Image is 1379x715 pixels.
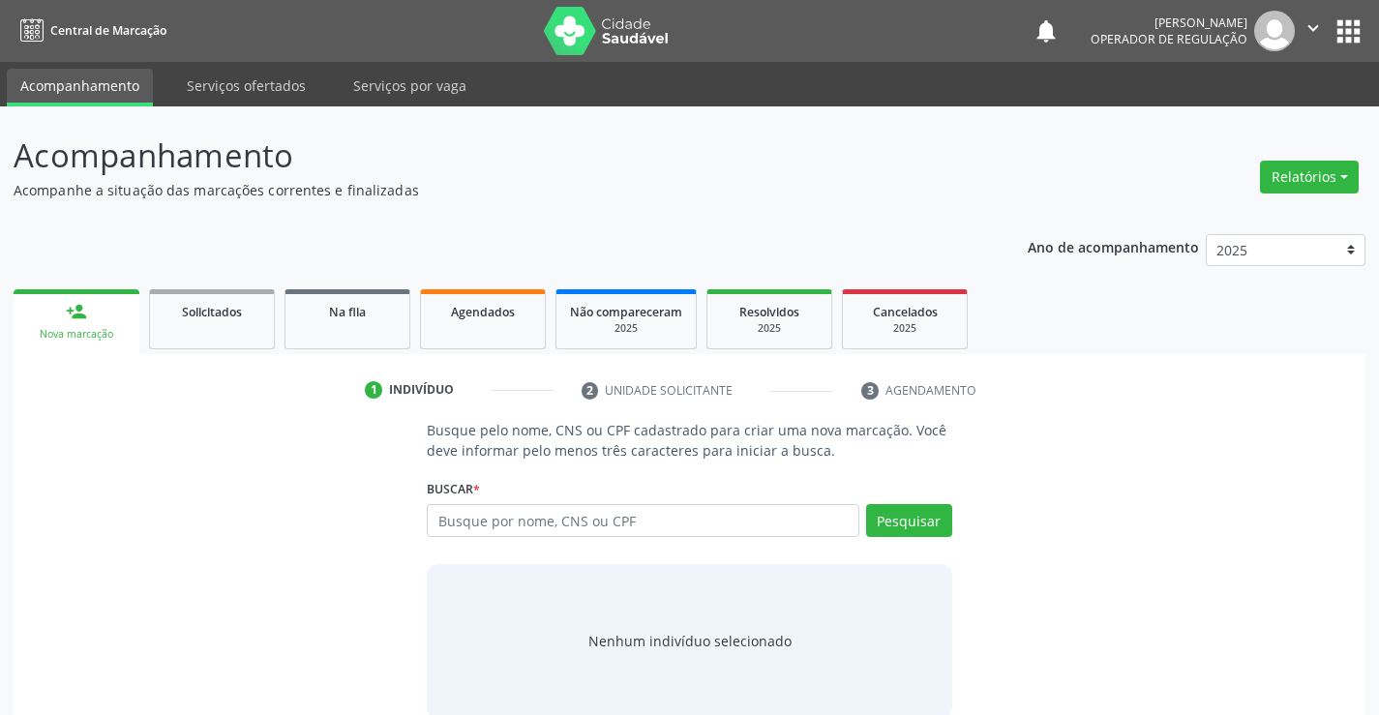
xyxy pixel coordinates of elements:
[1091,31,1247,47] span: Operador de regulação
[1254,11,1295,51] img: img
[14,15,166,46] a: Central de Marcação
[340,69,480,103] a: Serviços por vaga
[739,304,799,320] span: Resolvidos
[721,321,818,336] div: 2025
[173,69,319,103] a: Serviços ofertados
[588,631,792,651] div: Nenhum indivíduo selecionado
[7,69,153,106] a: Acompanhamento
[570,321,682,336] div: 2025
[1260,161,1359,194] button: Relatórios
[1033,17,1060,45] button: notifications
[866,504,952,537] button: Pesquisar
[873,304,938,320] span: Cancelados
[14,132,960,180] p: Acompanhamento
[329,304,366,320] span: Na fila
[389,381,454,399] div: Indivíduo
[1303,17,1324,39] i: 
[451,304,515,320] span: Agendados
[182,304,242,320] span: Solicitados
[14,180,960,200] p: Acompanhe a situação das marcações correntes e finalizadas
[427,474,480,504] label: Buscar
[1028,234,1199,258] p: Ano de acompanhamento
[427,420,951,461] p: Busque pelo nome, CNS ou CPF cadastrado para criar uma nova marcação. Você deve informar pelo men...
[1091,15,1247,31] div: [PERSON_NAME]
[1332,15,1365,48] button: apps
[27,327,126,342] div: Nova marcação
[50,22,166,39] span: Central de Marcação
[66,301,87,322] div: person_add
[856,321,953,336] div: 2025
[570,304,682,320] span: Não compareceram
[365,381,382,399] div: 1
[1295,11,1332,51] button: 
[427,504,858,537] input: Busque por nome, CNS ou CPF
